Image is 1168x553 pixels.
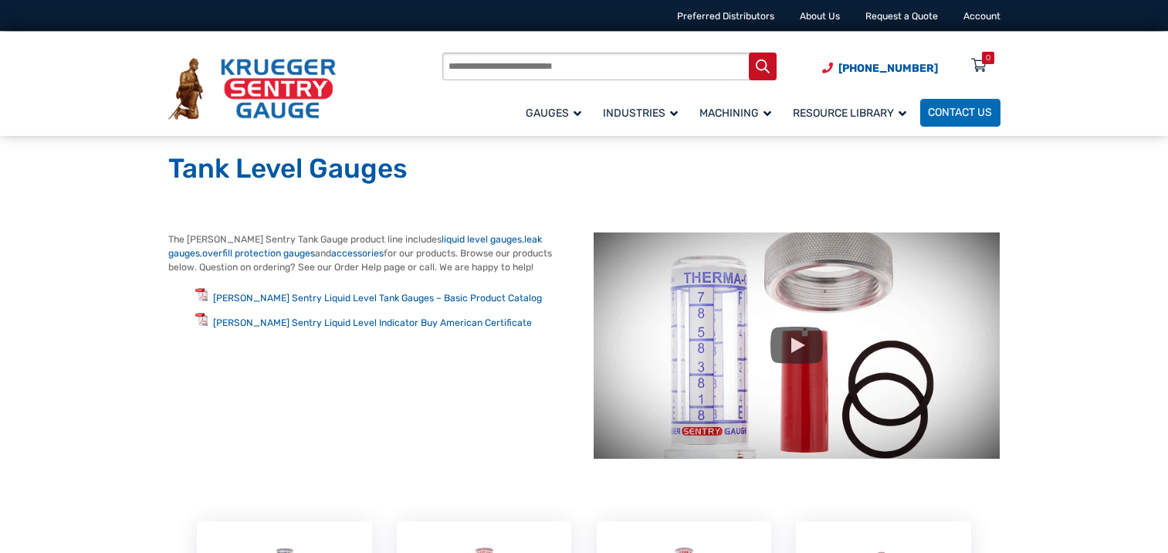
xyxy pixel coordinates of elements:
span: Machining [699,107,771,120]
a: overfill protection gauges [202,248,315,259]
a: About Us [800,11,840,22]
a: [PERSON_NAME] Sentry Liquid Level Tank Gauges – Basic Product Catalog [213,293,542,304]
a: accessories [331,248,384,259]
a: [PERSON_NAME] Sentry Liquid Level Indicator Buy American Certificate [213,317,532,328]
a: Gauges [518,97,595,128]
a: Preferred Distributors [677,11,774,22]
div: 0 [986,52,990,64]
p: The [PERSON_NAME] Sentry Tank Gauge product line includes , , and for our products. Browse our pr... [168,232,574,275]
span: Contact Us [928,107,992,120]
a: Industries [595,97,692,128]
a: Phone Number (920) 434-8860 [822,60,938,76]
span: Industries [603,107,678,120]
a: liquid level gauges [442,234,522,245]
a: Resource Library [785,97,920,128]
span: Gauges [526,107,581,120]
a: Request a Quote [865,11,938,22]
a: Contact Us [920,99,1000,127]
span: Resource Library [793,107,906,120]
span: [PHONE_NUMBER] [838,62,938,75]
h1: Tank Level Gauges [168,152,1000,186]
img: Krueger Sentry Gauge [168,58,336,120]
a: leak gauges [168,234,542,259]
a: Account [963,11,1000,22]
img: Tank Level Gauges [594,232,1000,460]
a: Machining [692,97,785,128]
